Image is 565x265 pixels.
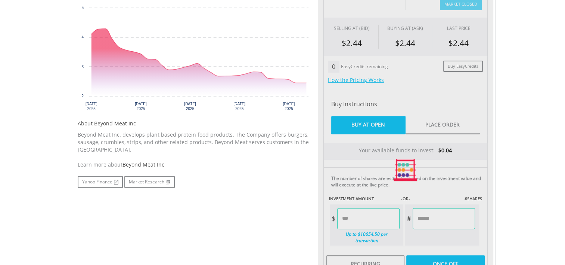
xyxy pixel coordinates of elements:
[135,102,147,111] text: [DATE] 2025
[283,102,295,111] text: [DATE] 2025
[86,102,97,111] text: [DATE] 2025
[124,176,175,188] a: Market Research
[78,161,312,168] div: Learn more about
[78,176,123,188] a: Yahoo Finance
[78,4,312,116] svg: Interactive chart
[78,120,312,127] h5: About Beyond Meat Inc
[81,6,84,10] text: 5
[233,102,245,111] text: [DATE] 2025
[78,131,312,153] p: Beyond Meat Inc. develops plant based protein food products. The Company offers burgers, sausage,...
[81,65,84,69] text: 3
[81,35,84,39] text: 4
[81,94,84,98] text: 2
[122,161,164,168] span: Beyond Meat Inc
[78,4,312,116] div: Chart. Highcharts interactive chart.
[184,102,196,111] text: [DATE] 2025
